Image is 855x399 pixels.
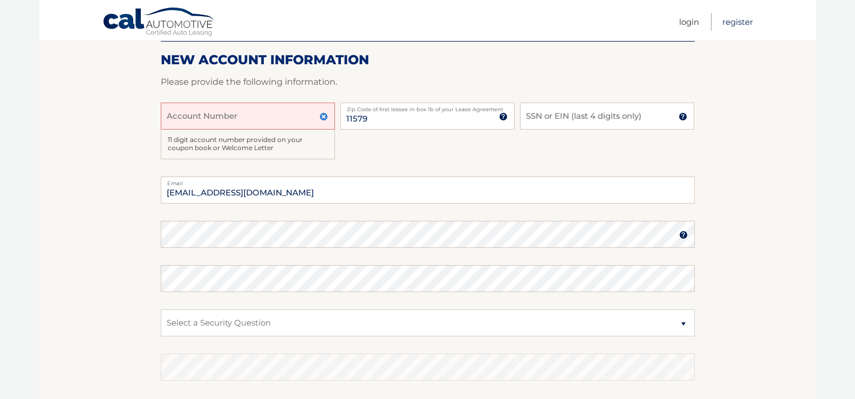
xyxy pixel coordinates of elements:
img: close.svg [319,112,328,121]
input: Account Number [161,103,335,130]
input: Zip Code [340,103,515,130]
input: Email [161,177,695,204]
img: tooltip.svg [679,231,688,239]
label: Zip Code of first lessee in box 1b of your Lease Agreement [340,103,515,111]
input: SSN or EIN (last 4 digits only) [520,103,694,130]
h2: New Account Information [161,52,695,68]
p: Please provide the following information. [161,75,695,90]
div: 11 digit account number provided on your coupon book or Welcome Letter [161,130,335,159]
label: Email [161,177,695,185]
a: Login [679,13,699,31]
img: tooltip.svg [499,112,508,121]
a: Register [722,13,753,31]
img: tooltip.svg [679,112,687,121]
a: Cal Automotive [102,7,216,38]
